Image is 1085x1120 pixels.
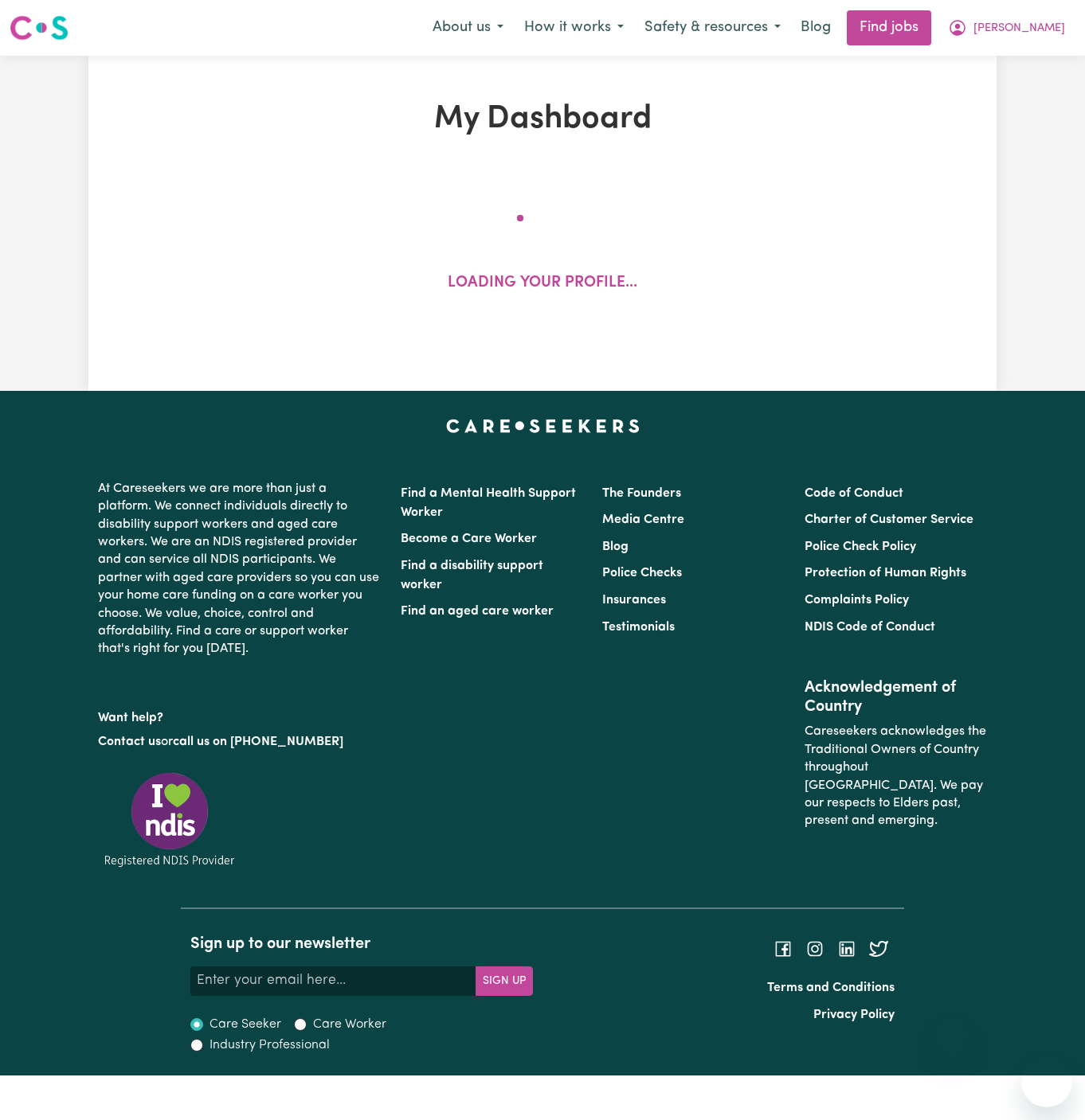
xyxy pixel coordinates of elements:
[190,935,533,954] h2: Sign up to our newsletter
[805,540,916,553] a: Police Check Policy
[936,1018,968,1050] iframe: Close message
[476,966,533,995] button: Subscribe
[401,605,554,618] a: Find an aged care worker
[767,981,895,994] a: Terms and Conditions
[602,513,684,526] a: Media Centre
[98,703,382,727] p: Want help?
[602,540,629,553] a: Blog
[10,14,69,42] img: Careseekers logo
[774,942,793,954] a: Follow Careseekers on Facebook
[602,567,682,580] a: Police Checks
[805,487,903,500] a: Code of Conduct
[634,11,791,45] button: Safety & resources
[837,942,856,954] a: Follow Careseekers on LinkedIn
[401,487,576,519] a: Find a Mental Health Support Worker
[847,10,931,45] a: Find jobs
[869,942,888,954] a: Follow Careseekers on Twitter
[401,533,537,545] a: Become a Care Worker
[805,594,909,607] a: Complaints Policy
[514,11,634,45] button: How it works
[98,474,382,665] p: At Careseekers we are more than just a platform. We connect individuals directly to disability su...
[602,594,666,607] a: Insurances
[602,487,681,500] a: The Founders
[602,621,675,634] a: Testimonials
[190,966,476,995] input: Enter your email here...
[313,1015,386,1034] label: Care Worker
[10,10,69,46] a: Careseekers logo
[249,100,836,139] h1: My Dashboard
[1021,1056,1072,1107] iframe: Button to launch messaging window
[98,770,241,869] img: Registered NDIS provider
[98,727,382,757] p: or
[805,942,825,954] a: Follow Careseekers on Instagram
[446,420,640,432] a: Careseekers home page
[210,1015,281,1034] label: Care Seeker
[805,513,973,526] a: Charter of Customer Service
[938,11,1075,45] button: My Account
[422,11,514,45] button: About us
[98,736,161,748] a: Contact us
[791,10,840,45] a: Blog
[973,20,1065,37] span: [PERSON_NAME]
[448,272,637,295] p: Loading your profile...
[805,567,966,580] a: Protection of Human Rights
[805,678,987,716] h2: Acknowledgement of Country
[210,1036,330,1055] label: Industry Professional
[173,736,343,748] a: call us on [PHONE_NUMBER]
[401,560,543,591] a: Find a disability support worker
[805,716,987,836] p: Careseekers acknowledges the Traditional Owners of Country throughout [GEOGRAPHIC_DATA]. We pay o...
[805,621,935,634] a: NDIS Code of Conduct
[813,1009,895,1021] a: Privacy Policy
